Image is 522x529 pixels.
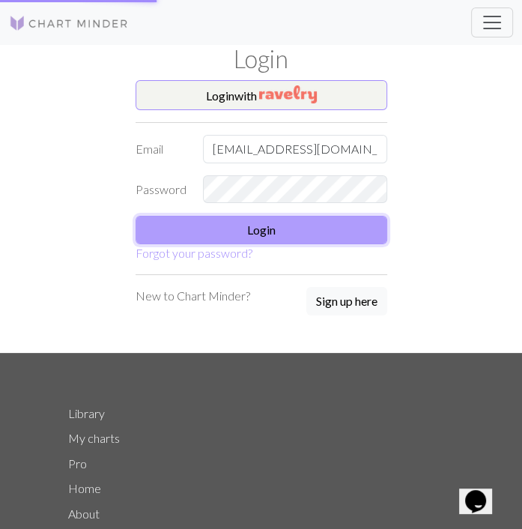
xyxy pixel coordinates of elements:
[68,431,120,445] a: My charts
[68,406,105,420] a: Library
[68,481,101,495] a: Home
[68,507,100,521] a: About
[127,135,194,163] label: Email
[68,456,87,471] a: Pro
[136,216,387,244] button: Login
[306,287,387,315] button: Sign up here
[259,85,317,103] img: Ravelry
[459,469,507,514] iframe: chat widget
[127,175,194,204] label: Password
[9,14,129,32] img: Logo
[471,7,513,37] button: Toggle navigation
[136,246,252,260] a: Forgot your password?
[136,287,250,305] p: New to Chart Minder?
[306,287,387,317] a: Sign up here
[136,80,387,110] button: Loginwith
[59,45,464,74] h1: Login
